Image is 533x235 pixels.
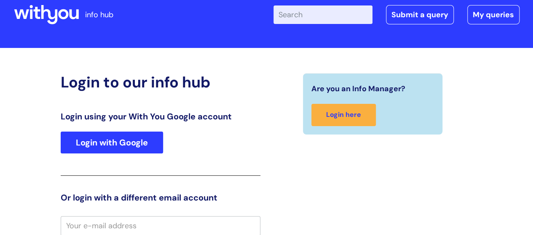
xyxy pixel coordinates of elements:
[61,132,163,153] a: Login with Google
[273,5,372,24] input: Search
[386,5,454,24] a: Submit a query
[61,111,260,121] h3: Login using your With You Google account
[85,8,113,21] p: info hub
[61,193,260,203] h3: Or login with a different email account
[311,82,405,95] span: Are you an Info Manager?
[311,104,376,126] a: Login here
[467,5,520,24] a: My queries
[61,73,260,91] h2: Login to our info hub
